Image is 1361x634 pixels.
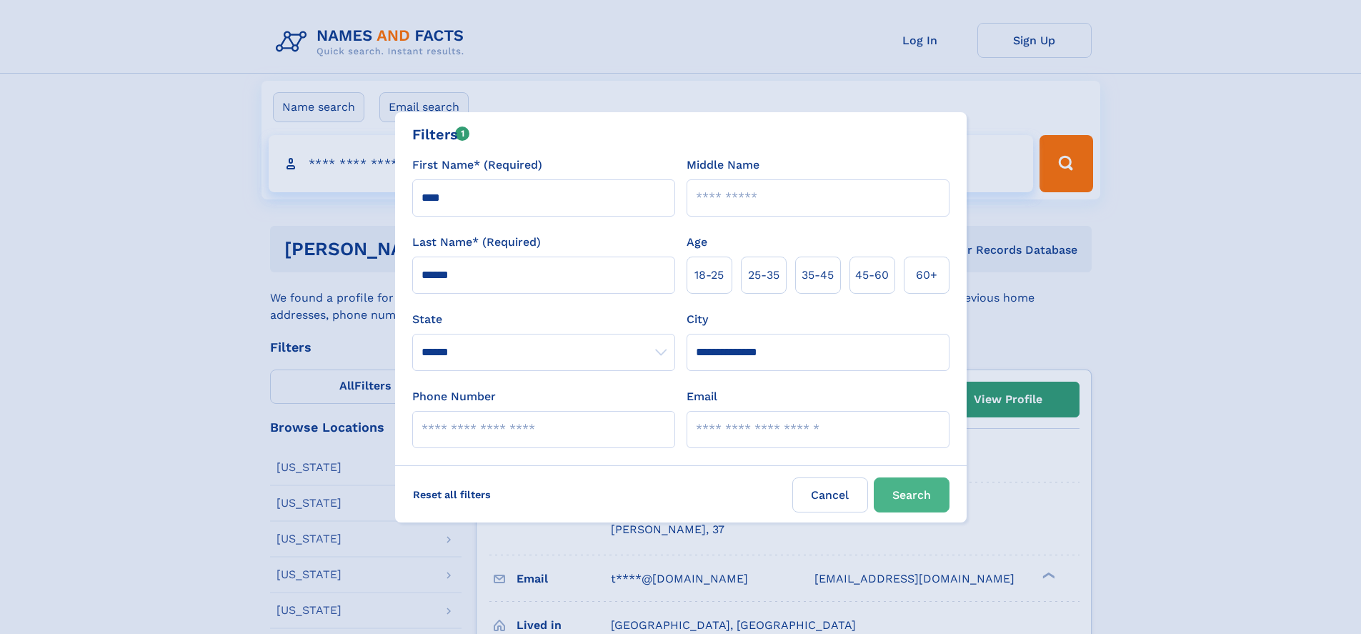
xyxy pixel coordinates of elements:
span: 45‑60 [855,267,889,284]
div: Filters [412,124,470,145]
span: 18‑25 [694,267,724,284]
label: Last Name* (Required) [412,234,541,251]
label: Cancel [792,477,868,512]
span: 35‑45 [802,267,834,284]
span: 60+ [916,267,937,284]
button: Search [874,477,949,512]
label: Email [687,388,717,405]
label: City [687,311,708,328]
label: Age [687,234,707,251]
label: Reset all filters [404,477,500,512]
label: Middle Name [687,157,759,174]
label: Phone Number [412,388,496,405]
label: First Name* (Required) [412,157,542,174]
label: State [412,311,675,328]
span: 25‑35 [748,267,779,284]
